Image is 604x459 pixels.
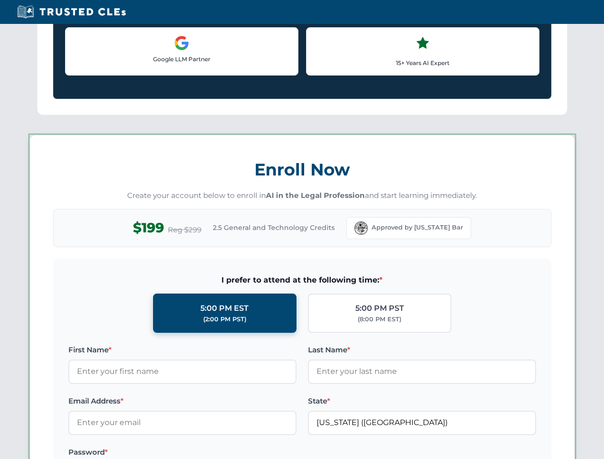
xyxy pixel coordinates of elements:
input: Enter your email [68,411,297,435]
input: Enter your last name [308,360,536,383]
span: $199 [133,217,164,239]
label: Last Name [308,344,536,356]
img: Trusted CLEs [14,5,129,19]
input: Florida (FL) [308,411,536,435]
img: Florida Bar [354,221,368,235]
p: Google LLM Partner [73,55,290,64]
label: Password [68,447,297,458]
p: Create your account below to enroll in and start learning immediately. [53,190,551,201]
div: (8:00 PM EST) [358,315,401,324]
input: Enter your first name [68,360,297,383]
label: Email Address [68,395,297,407]
div: (2:00 PM PST) [203,315,246,324]
div: 5:00 PM EST [200,302,249,315]
span: 2.5 General and Technology Credits [213,222,335,233]
h3: Enroll Now [53,154,551,185]
div: 5:00 PM PST [355,302,404,315]
label: State [308,395,536,407]
strong: AI in the Legal Profession [266,191,365,200]
img: Google [174,35,189,51]
span: I prefer to attend at the following time: [68,274,536,286]
label: First Name [68,344,297,356]
span: Reg $299 [168,224,201,236]
span: Approved by [US_STATE] Bar [372,223,463,232]
p: 15+ Years AI Expert [314,58,531,67]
